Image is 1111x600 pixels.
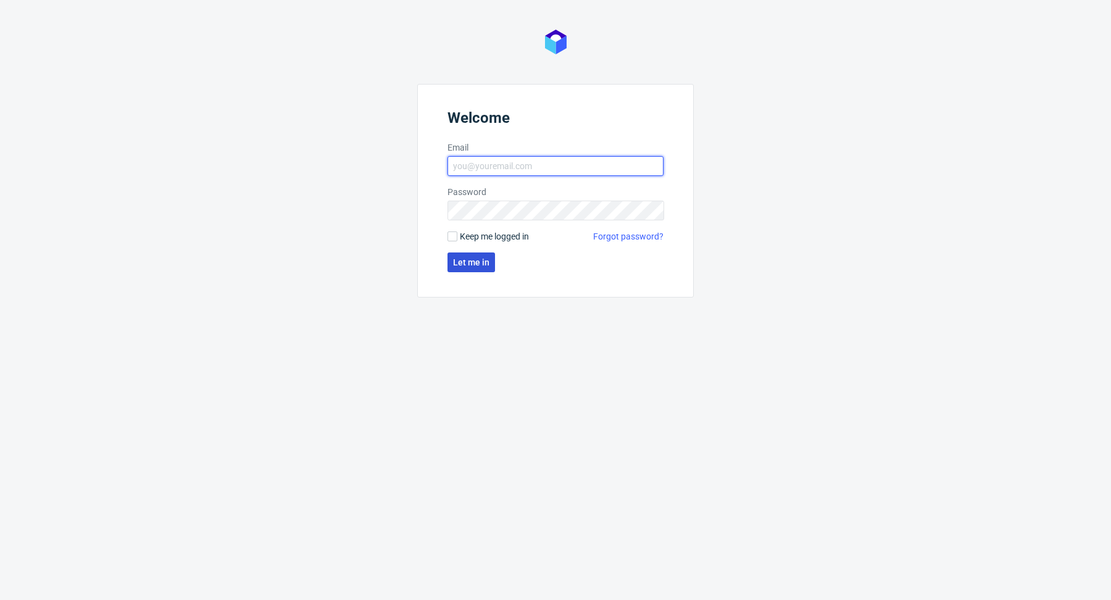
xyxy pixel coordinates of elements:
[447,156,664,176] input: you@youremail.com
[447,252,495,272] button: Let me in
[447,141,664,154] label: Email
[453,258,489,267] span: Let me in
[447,186,664,198] label: Password
[447,109,664,131] header: Welcome
[460,230,529,243] span: Keep me logged in
[593,230,664,243] a: Forgot password?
